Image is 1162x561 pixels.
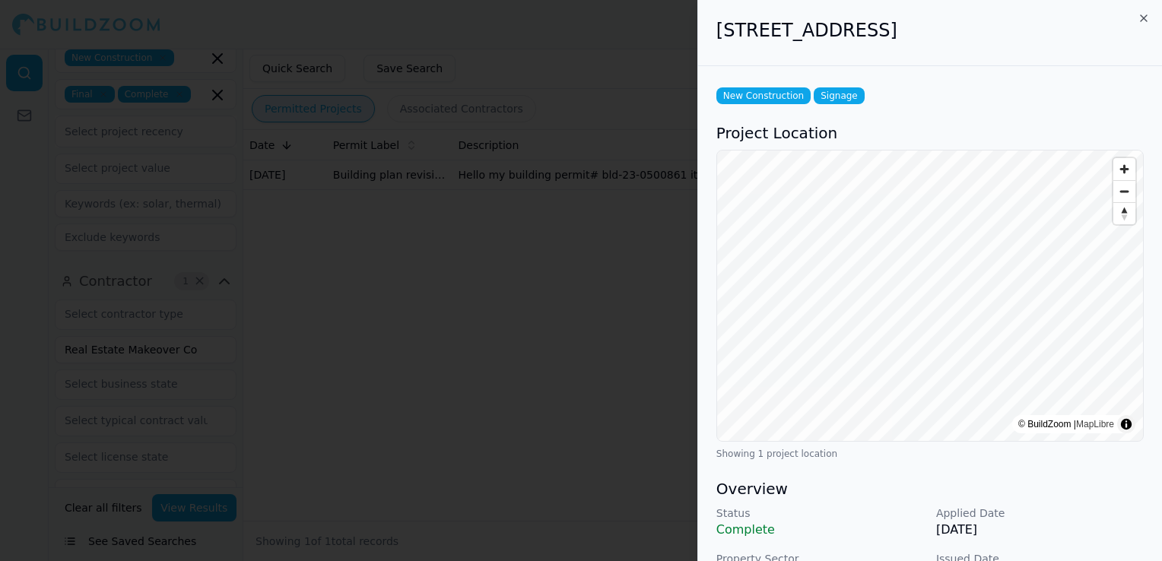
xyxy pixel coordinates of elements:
p: Complete [716,521,924,539]
button: Zoom in [1113,158,1135,180]
h3: Overview [716,478,1144,499]
p: [DATE] [936,521,1144,539]
p: Applied Date [936,506,1144,521]
h2: [STREET_ADDRESS] [716,18,1144,43]
button: Zoom out [1113,180,1135,202]
a: MapLibre [1076,419,1114,429]
div: Showing 1 project location [716,448,1144,460]
span: New Construction [716,87,811,104]
div: © BuildZoom | [1018,417,1114,432]
p: Status [716,506,924,521]
button: Reset bearing to north [1113,202,1135,224]
canvas: Map [717,151,1144,441]
summary: Toggle attribution [1117,415,1135,433]
h3: Project Location [716,122,1144,144]
span: Signage [814,87,865,104]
